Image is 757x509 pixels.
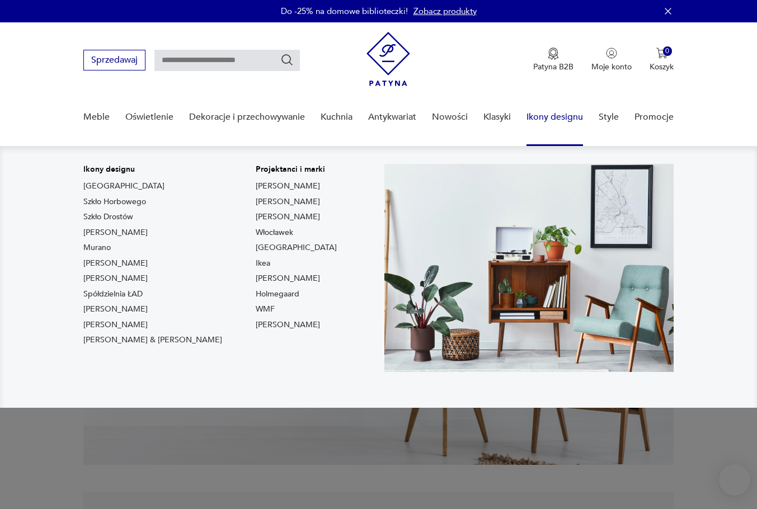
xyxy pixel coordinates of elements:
img: Ikona medalu [548,48,559,60]
div: 0 [663,46,673,56]
img: Meble [384,164,674,372]
p: Koszyk [650,62,674,72]
p: Projektanci i marki [256,164,337,175]
p: Moje konto [591,62,632,72]
a: Ikonka użytkownikaMoje konto [591,48,632,72]
a: Ikony designu [526,96,583,139]
p: Ikony designu [83,164,222,175]
a: [PERSON_NAME] [256,181,320,192]
a: Murano [83,242,111,253]
a: Antykwariat [368,96,416,139]
p: Patyna B2B [533,62,573,72]
a: Klasyki [483,96,511,139]
a: Dekoracje i przechowywanie [189,96,305,139]
a: Ikea [256,258,270,269]
a: Holmegaard [256,289,299,300]
a: [PERSON_NAME] [256,211,320,223]
a: Szkło Horbowego [83,196,146,208]
a: [PERSON_NAME] [83,258,148,269]
a: [PERSON_NAME] [83,304,148,315]
img: Patyna - sklep z meblami i dekoracjami vintage [366,32,410,86]
iframe: Smartsupp widget button [719,464,750,496]
a: Włocławek [256,227,293,238]
a: [PERSON_NAME] & [PERSON_NAME] [83,334,222,346]
a: Zobacz produkty [413,6,477,17]
a: [PERSON_NAME] [256,273,320,284]
a: [GEOGRAPHIC_DATA] [83,181,164,192]
button: Sprzedawaj [83,50,145,70]
a: Style [599,96,619,139]
a: Kuchnia [321,96,352,139]
a: [PERSON_NAME] [256,319,320,331]
p: Do -25% na domowe biblioteczki! [281,6,408,17]
a: Nowości [432,96,468,139]
button: 0Koszyk [650,48,674,72]
a: Sprzedawaj [83,57,145,65]
a: Meble [83,96,110,139]
a: Spółdzielnia ŁAD [83,289,143,300]
a: [GEOGRAPHIC_DATA] [256,242,337,253]
img: Ikona koszyka [656,48,667,59]
a: [PERSON_NAME] [83,227,148,238]
img: Ikonka użytkownika [606,48,617,59]
button: Patyna B2B [533,48,573,72]
button: Moje konto [591,48,632,72]
a: [PERSON_NAME] [256,196,320,208]
button: Szukaj [280,53,294,67]
a: WMF [256,304,275,315]
a: Oświetlenie [125,96,173,139]
a: [PERSON_NAME] [83,319,148,331]
a: Ikona medaluPatyna B2B [533,48,573,72]
a: Szkło Drostów [83,211,133,223]
a: [PERSON_NAME] [83,273,148,284]
a: Promocje [634,96,674,139]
